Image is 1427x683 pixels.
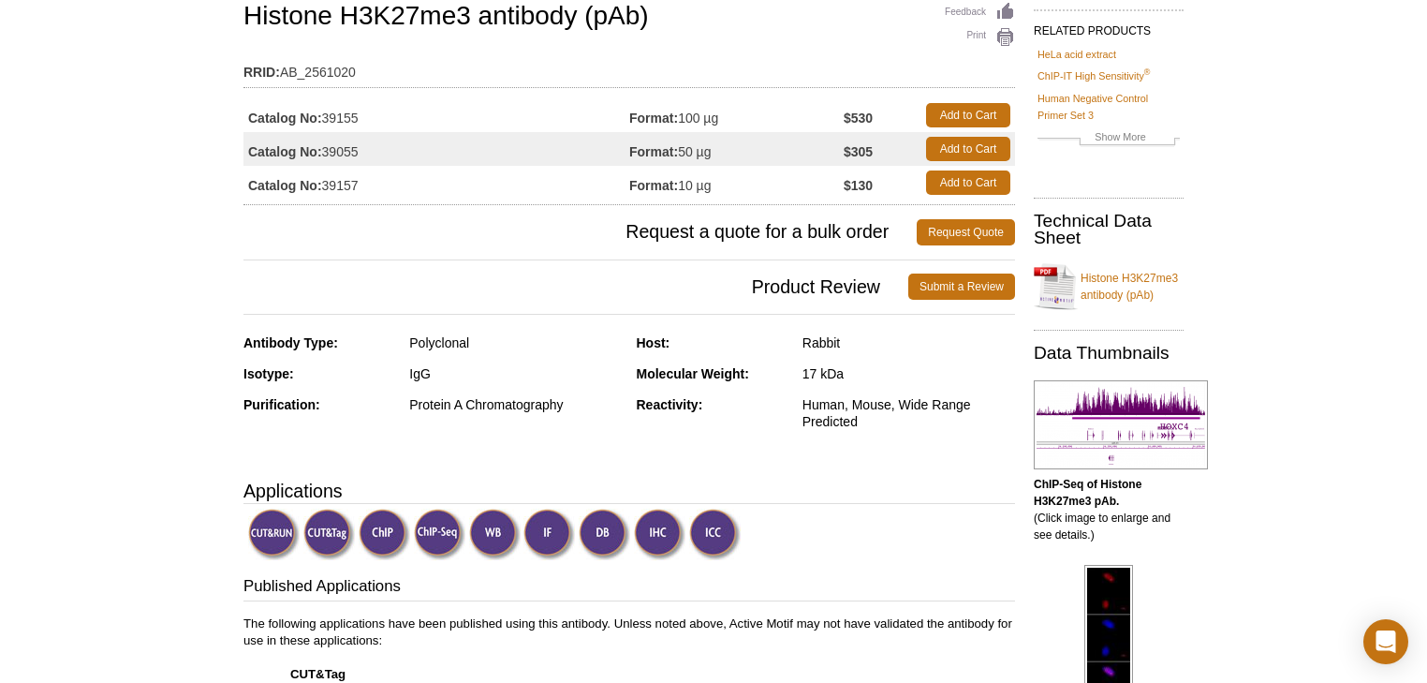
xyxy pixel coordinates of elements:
strong: Format: [629,177,678,194]
strong: $130 [844,177,873,194]
strong: CUT&Tag [290,667,346,681]
img: Immunohistochemistry Validated [634,509,685,560]
a: Submit a Review [908,274,1015,300]
strong: Host: [637,335,670,350]
img: Western Blot Validated [469,509,521,560]
strong: Reactivity: [637,397,703,412]
a: Add to Cart [926,171,1010,195]
a: Feedback [945,2,1015,22]
strong: Antibody Type: [243,335,338,350]
p: (Click image to enlarge and see details.) [1034,476,1184,543]
div: Human, Mouse, Wide Range Predicted [802,396,1015,430]
strong: Isotype: [243,366,294,381]
td: AB_2561020 [243,52,1015,82]
b: ChIP-Seq of Histone H3K27me3 pAb. [1034,478,1141,508]
img: Histone H3K27me3 antibody (pAb) tested by ChIP-Seq. [1034,380,1208,469]
a: Request Quote [917,219,1015,245]
h2: Technical Data Sheet [1034,213,1184,246]
strong: Format: [629,110,678,126]
a: Show More [1037,128,1180,150]
a: Histone H3K27me3 antibody (pAb) [1034,259,1184,315]
strong: Catalog No: [248,110,322,126]
td: 100 µg [629,98,844,132]
img: CUT&Tag Validated [303,509,355,560]
h1: Histone H3K27me3 antibody (pAb) [243,2,1015,34]
h2: Data Thumbnails [1034,345,1184,362]
span: Product Review [243,274,908,300]
img: ChIP-Seq Validated [414,509,465,560]
strong: Catalog No: [248,177,322,194]
td: 39155 [243,98,629,132]
div: Protein A Chromatography [409,396,622,413]
h3: Published Applications [243,575,1015,601]
strong: $305 [844,143,873,160]
sup: ® [1144,68,1151,78]
strong: RRID: [243,64,280,81]
div: Polyclonal [409,334,622,351]
a: ChIP-IT High Sensitivity® [1037,67,1150,84]
img: Immunofluorescence Validated [523,509,575,560]
div: 17 kDa [802,365,1015,382]
a: Add to Cart [926,137,1010,161]
div: Rabbit [802,334,1015,351]
h2: RELATED PRODUCTS [1034,9,1184,43]
span: Request a quote for a bulk order [243,219,917,245]
a: Human Negative Control Primer Set 3 [1037,90,1180,124]
td: 39055 [243,132,629,166]
a: HeLa acid extract [1037,46,1116,63]
td: 50 µg [629,132,844,166]
strong: Molecular Weight: [637,366,749,381]
strong: Catalog No: [248,143,322,160]
a: Add to Cart [926,103,1010,127]
strong: Purification: [243,397,320,412]
a: Print [945,27,1015,48]
img: CUT&RUN Validated [248,509,300,560]
strong: Format: [629,143,678,160]
img: Immunocytochemistry Validated [689,509,741,560]
img: ChIP Validated [359,509,410,560]
img: Dot Blot Validated [579,509,630,560]
td: 10 µg [629,166,844,200]
h3: Applications [243,477,1015,505]
div: IgG [409,365,622,382]
td: 39157 [243,166,629,200]
div: Open Intercom Messenger [1363,619,1408,664]
strong: $530 [844,110,873,126]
